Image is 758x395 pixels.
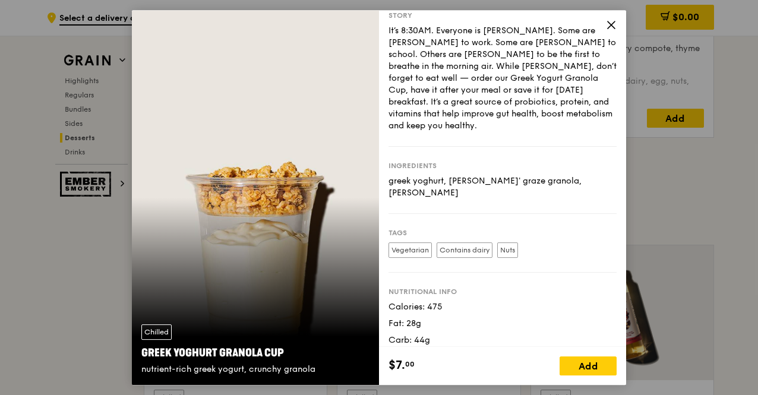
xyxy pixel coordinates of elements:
[560,356,617,375] div: Add
[437,242,492,258] label: Contains dairy
[389,334,617,346] div: Carb: 44g
[497,242,518,258] label: Nuts
[389,11,617,20] div: Story
[389,161,617,170] div: Ingredients
[389,318,617,330] div: Fat: 28g
[141,345,369,361] div: Greek Yoghurt Granola Cup
[389,228,617,238] div: Tags
[141,324,172,340] div: Chilled
[141,364,369,375] div: nutrient-rich greek yogurt, crunchy granola
[389,287,617,296] div: Nutritional info
[389,356,405,374] span: $7.
[389,242,432,258] label: Vegetarian
[389,25,617,132] div: It’s 8:30AM. Everyone is [PERSON_NAME]. Some are [PERSON_NAME] to work. Some are [PERSON_NAME] to...
[389,175,617,199] div: greek yoghurt, [PERSON_NAME]' graze granola, [PERSON_NAME]
[389,301,617,313] div: Calories: 475
[405,359,415,369] span: 00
